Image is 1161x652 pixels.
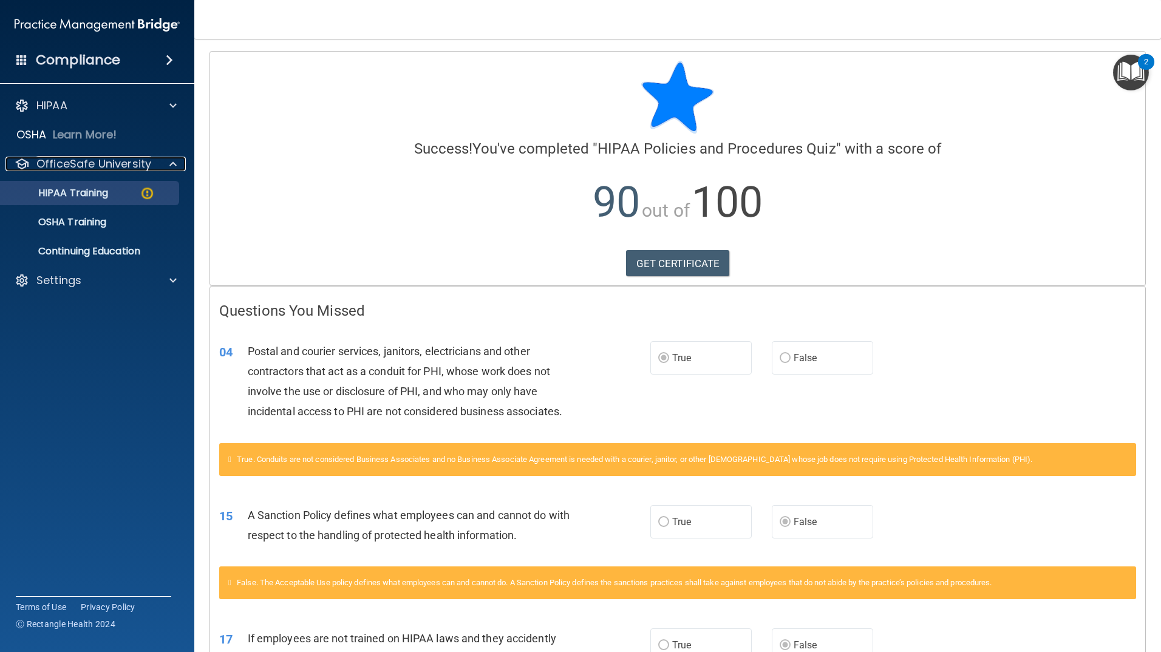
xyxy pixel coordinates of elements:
span: 17 [219,632,233,647]
input: False [780,518,791,527]
iframe: Drift Widget Chat Controller [1100,568,1146,614]
span: True [672,352,691,364]
p: OSHA Training [8,216,106,228]
span: Ⓒ Rectangle Health 2024 [16,618,115,630]
span: False [794,352,817,364]
span: HIPAA Policies and Procedures Quiz [598,140,836,157]
img: blue-star-rounded.9d042014.png [641,61,714,134]
input: True [658,518,669,527]
a: OfficeSafe University [15,157,177,171]
input: True [658,641,669,650]
p: OSHA [16,127,47,142]
input: False [780,641,791,650]
span: 04 [219,345,233,359]
span: Success! [414,140,473,157]
span: True. Conduits are not considered Business Associates and no Business Associate Agreement is need... [237,455,1032,464]
p: Settings [36,273,81,288]
button: Open Resource Center, 2 new notifications [1113,55,1149,90]
span: True [672,639,691,651]
input: True [658,354,669,363]
p: Learn More! [53,127,117,142]
p: OfficeSafe University [36,157,151,171]
span: A Sanction Policy defines what employees can and cannot do with respect to the handling of protec... [248,509,570,542]
a: Terms of Use [16,601,66,613]
h4: Compliance [36,52,120,69]
span: False [794,516,817,528]
img: PMB logo [15,13,180,37]
span: out of [642,200,690,221]
a: Settings [15,273,177,288]
h4: You've completed " " with a score of [219,141,1136,157]
a: GET CERTIFICATE [626,250,730,277]
div: 2 [1144,62,1148,78]
input: False [780,354,791,363]
span: 100 [692,177,763,227]
span: False [794,639,817,651]
p: HIPAA [36,98,67,113]
a: Privacy Policy [81,601,135,613]
p: HIPAA Training [8,187,108,199]
img: warning-circle.0cc9ac19.png [140,186,155,201]
span: Postal and courier services, janitors, electricians and other contractors that act as a conduit f... [248,345,562,418]
span: 90 [593,177,640,227]
span: True [672,516,691,528]
a: HIPAA [15,98,177,113]
p: Continuing Education [8,245,174,257]
span: False. The Acceptable Use policy defines what employees can and cannot do. A Sanction Policy defi... [237,578,992,587]
span: 15 [219,509,233,523]
h4: Questions You Missed [219,303,1136,319]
